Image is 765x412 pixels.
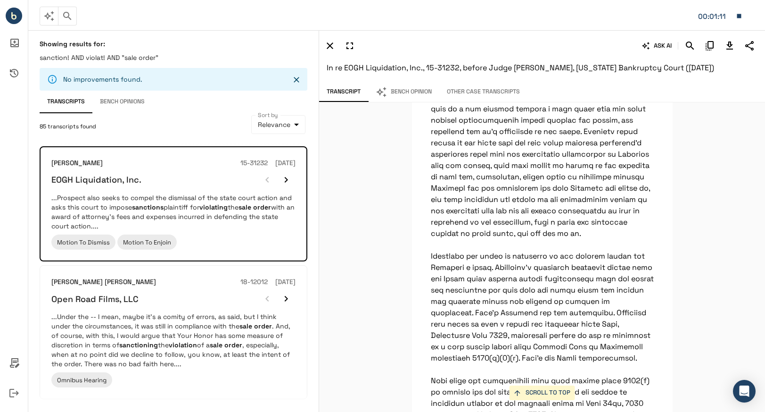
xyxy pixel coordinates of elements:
[210,341,242,349] em: sale order
[51,193,296,231] p: ...Prospect also seeks to compel the dismissal of the state court action and asks this court to i...
[132,203,164,211] em: sanctions
[640,38,674,54] button: ASK AI
[258,111,278,119] label: Sort by
[702,38,718,54] button: Copy Citation
[40,91,92,113] button: Transcripts
[123,238,171,246] span: Motion To Enjoin
[722,38,738,54] button: Download Transcript
[239,203,271,211] em: sale order
[239,322,272,330] em: sale order
[240,158,268,168] h6: 15-31232
[275,277,296,287] h6: [DATE]
[733,380,756,403] div: Open Intercom Messenger
[51,294,139,304] h6: Open Road Films, LLC
[40,40,307,48] h6: Showing results for:
[289,73,304,87] button: Close
[51,158,103,168] h6: [PERSON_NAME]
[275,158,296,168] h6: [DATE]
[119,341,158,349] em: sanctioning
[51,277,156,287] h6: [PERSON_NAME] [PERSON_NAME]
[327,63,714,73] span: In re EOGH Liquidation, Inc., 15-31232, before Judge [PERSON_NAME], [US_STATE] Bankruptcy Court (...
[741,38,757,54] button: Share Transcript
[51,312,296,369] p: ...Under the -- I mean, maybe it's a comity of errors, as said, but I think under the circumstanc...
[693,6,747,26] button: Matter: 108521.0001
[57,376,107,384] span: Omnibus Hearing
[439,82,527,102] button: Other Case Transcripts
[698,10,731,23] div: Matter: 108521.0001
[169,341,197,349] em: violation
[368,82,439,102] button: Bench Opinion
[57,238,110,246] span: Motion To Dismiss
[63,75,142,84] p: No improvements found.
[92,91,152,113] button: Bench Opinions
[251,115,305,134] div: Relevance
[319,82,368,102] button: Transcript
[40,122,96,132] span: 85 transcripts found
[240,277,268,287] h6: 18-12012
[51,174,141,185] h6: EOGH Liquidation, Inc.
[682,38,698,54] button: Search
[40,53,307,62] p: sanction! AND violat! AND "sale order"
[199,203,228,211] em: violating
[510,386,575,400] button: SCROLL TO TOP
